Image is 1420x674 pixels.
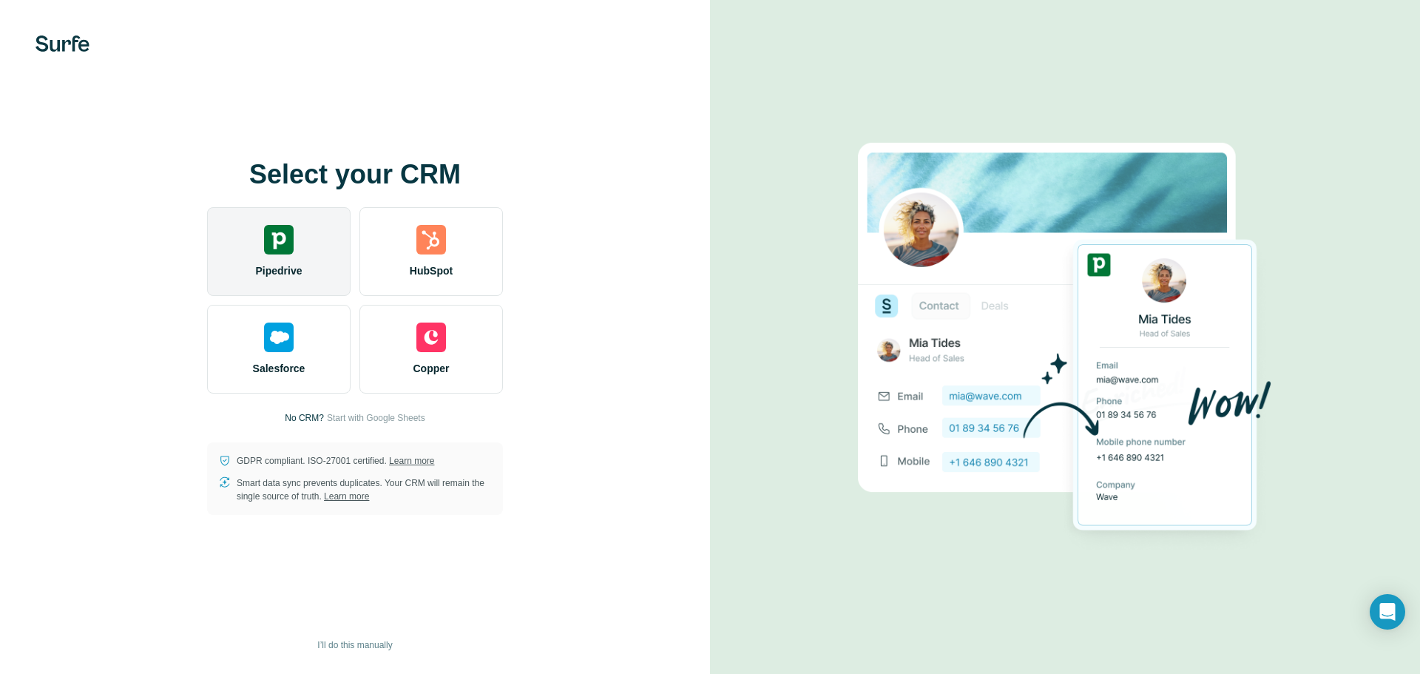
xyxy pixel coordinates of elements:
button: I’ll do this manually [307,634,402,656]
p: No CRM? [285,411,324,425]
p: GDPR compliant. ISO-27001 certified. [237,454,434,468]
img: salesforce's logo [264,323,294,352]
img: Surfe's logo [35,36,89,52]
img: copper's logo [416,323,446,352]
span: Pipedrive [255,263,302,278]
button: Start with Google Sheets [327,411,425,425]
span: HubSpot [410,263,453,278]
p: Smart data sync prevents duplicates. Your CRM will remain the single source of truth. [237,476,491,503]
h1: Select your CRM [207,160,503,189]
span: Salesforce [253,361,305,376]
img: pipedrive's logo [264,225,294,255]
a: Learn more [389,456,434,466]
img: hubspot's logo [416,225,446,255]
a: Learn more [324,491,369,502]
span: Copper [413,361,450,376]
span: I’ll do this manually [317,638,392,652]
img: PIPEDRIVE image [858,118,1272,557]
div: Open Intercom Messenger [1370,594,1405,630]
